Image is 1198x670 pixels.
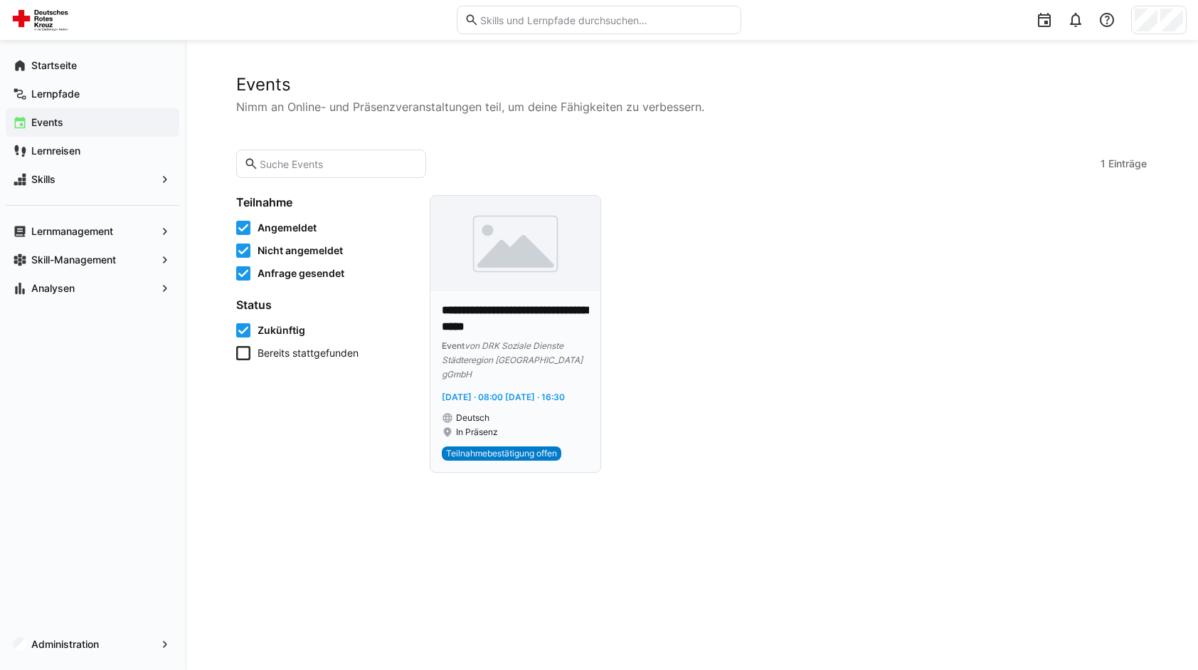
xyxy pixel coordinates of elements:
[236,298,413,312] h4: Status
[258,323,305,337] span: Zukünftig
[442,392,565,402] span: [DATE] · 08:00 [DATE] · 16:30
[258,244,343,258] span: Nicht angemeldet
[442,340,465,351] span: Event
[1108,157,1147,171] span: Einträge
[258,266,344,281] span: Anfrage gesendet
[258,221,317,235] span: Angemeldet
[456,426,498,438] span: In Präsenz
[446,448,557,459] span: Teilnahmebestätigung offen
[442,340,583,380] span: von DRK Soziale Dienste Städteregion [GEOGRAPHIC_DATA] gGmbH
[1101,157,1106,171] span: 1
[479,14,733,26] input: Skills und Lernpfade durchsuchen…
[236,98,1147,115] p: Nimm an Online- und Präsenzveranstaltungen teil, um deine Fähigkeiten zu verbessern.
[456,412,489,424] span: Deutsch
[236,74,1147,95] h2: Events
[430,196,600,291] img: image
[258,157,418,170] input: Suche Events
[236,195,413,209] h4: Teilnahme
[258,346,359,360] span: Bereits stattgefunden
